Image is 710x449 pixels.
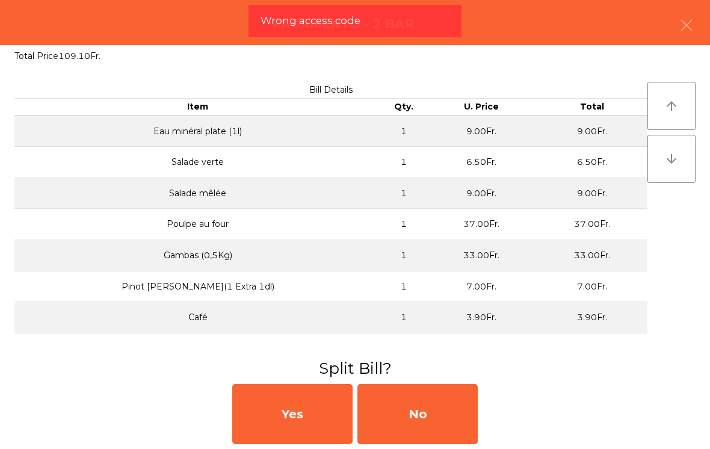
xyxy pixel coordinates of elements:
td: 1 [381,178,426,209]
td: 9.00Fr. [537,116,647,147]
td: 37.00Fr. [537,209,647,240]
td: 1 [381,333,426,364]
td: 37.00Fr. [426,209,537,240]
td: Poulpe au four [14,209,381,240]
td: 1 [381,271,426,302]
td: 7.00Fr. [537,271,647,302]
span: (1 Extra 1dl) [224,281,274,292]
td: 33.00Fr. [426,240,537,271]
td: 3.90Fr. [426,302,537,333]
div: No [357,384,478,444]
div: Yes [232,384,353,444]
h3: Split Bill? [9,358,701,379]
td: 1 [381,147,426,178]
th: Item [14,99,381,116]
td: 3.70Fr. [426,333,537,364]
td: 9.00Fr. [426,178,537,209]
td: 1 [381,116,426,147]
th: Total [537,99,647,116]
button: arrow_downward [647,135,696,183]
td: 7.00Fr. [426,271,537,302]
td: 3.70Fr. [537,333,647,364]
i: arrow_downward [664,152,679,166]
td: 1 [381,240,426,271]
button: arrow_upward [647,82,696,130]
td: Gambas (0,5Kg) [14,240,381,271]
td: 6.50Fr. [537,147,647,178]
i: arrow_upward [664,99,679,113]
td: 6.50Fr. [426,147,537,178]
td: 1 [381,209,426,240]
span: Total Price [14,51,58,61]
td: 9.00Fr. [537,178,647,209]
span: 109.10Fr. [58,51,100,61]
th: Qty. [381,99,426,116]
th: U. Price [426,99,537,116]
td: Café [14,302,381,333]
td: 33.00Fr. [537,240,647,271]
td: 9.00Fr. [426,116,537,147]
span: Wrong access code [261,13,360,28]
td: 1 [381,302,426,333]
td: Thé infusion [14,333,381,364]
td: Salade mêlée [14,178,381,209]
td: Pinot [PERSON_NAME] [14,271,381,302]
td: 3.90Fr. [537,302,647,333]
span: Bill Details [309,84,353,95]
td: Eau minéral plate (1l) [14,116,381,147]
td: Salade verte [14,147,381,178]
